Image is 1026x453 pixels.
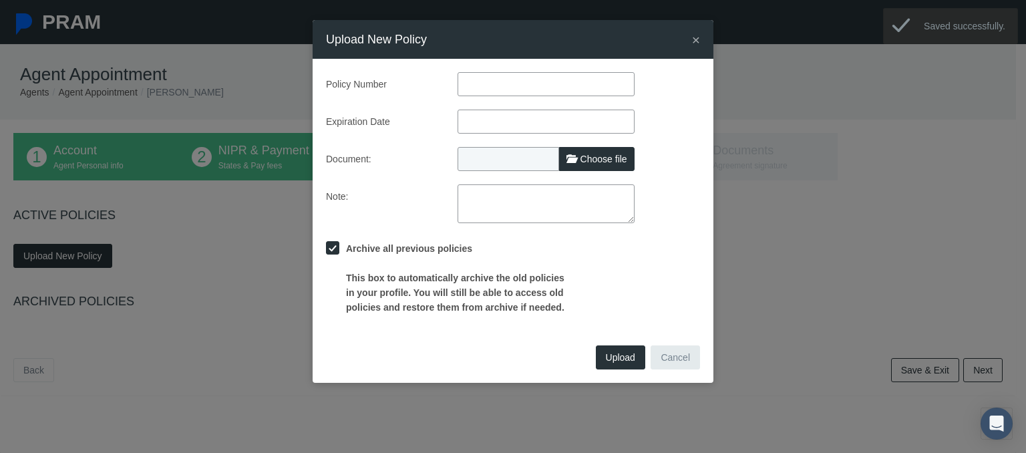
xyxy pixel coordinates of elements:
[606,352,635,363] span: Upload
[596,345,645,369] button: Upload
[326,30,427,49] h4: Upload New Policy
[692,33,700,47] button: Close
[917,9,1017,43] div: Saved successfully.
[316,147,448,171] label: Document:
[981,408,1013,440] div: Open Intercom Messenger
[580,154,627,164] span: Choose file
[651,345,700,369] button: Cancel
[316,110,448,134] label: Expiration Date
[692,32,700,47] span: ×
[316,184,448,223] label: Note:
[316,72,448,96] label: Policy Number
[339,241,568,315] label: Archive all previous policies This box to automatically archive the old policies in your profile....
